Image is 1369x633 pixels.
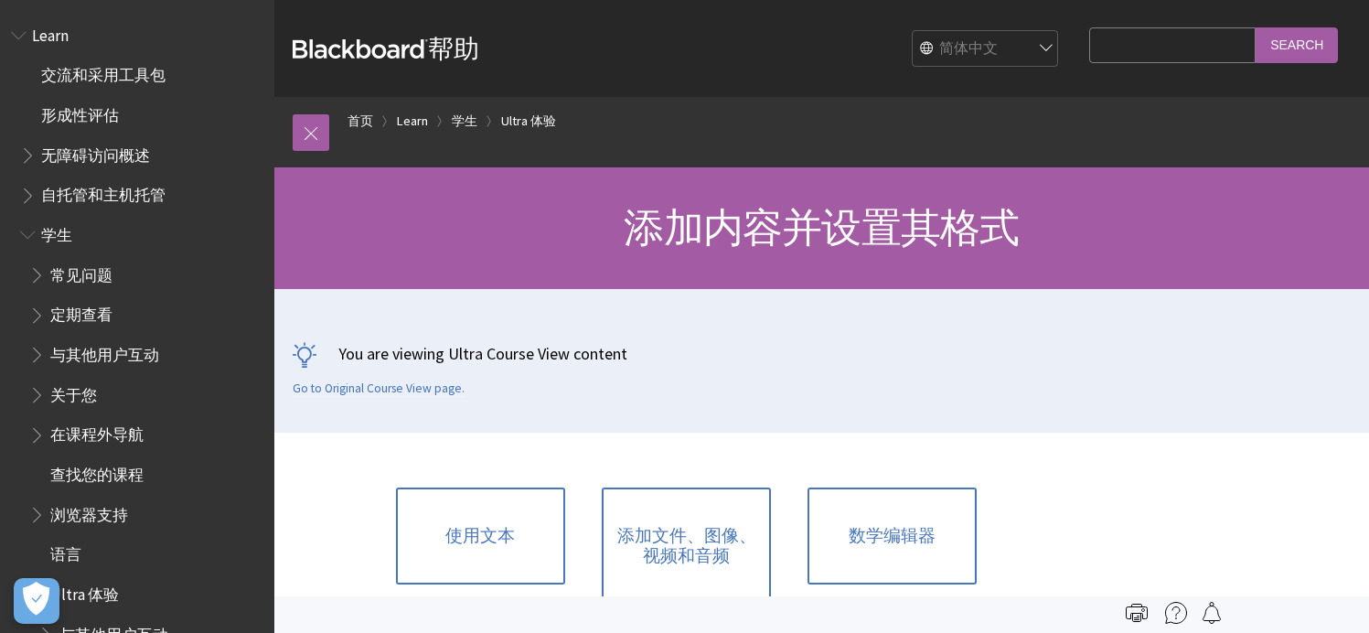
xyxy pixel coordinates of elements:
span: 定期查看 [50,300,112,325]
a: 学生 [452,110,477,133]
a: 使用文本 [396,488,565,585]
img: More help [1165,602,1187,624]
a: Go to Original Course View page. [293,381,465,397]
strong: Blackboard [293,39,428,59]
span: 学生 [41,220,72,244]
span: 添加内容并设置其格式 [624,202,1019,252]
span: 交流和采用工具包 [41,60,166,85]
select: Site Language Selector [913,31,1059,68]
a: Learn [397,110,428,133]
span: 语言 [50,540,81,564]
span: Learn [32,20,69,45]
img: Print [1126,602,1148,624]
button: Open Preferences [14,578,59,624]
span: 浏览器支持 [50,499,128,524]
p: You are viewing Ultra Course View content [293,342,1351,365]
span: 常见问题 [50,260,112,284]
span: 查找您的课程 [50,459,144,484]
img: Follow this page [1201,602,1223,624]
a: 首页 [348,110,373,133]
a: Ultra 体验 [501,110,556,133]
span: 自托管和主机托管 [41,180,166,205]
span: 无障碍访问概述 [41,140,150,165]
span: 关于您 [50,380,97,404]
a: 数学编辑器 [807,488,977,585]
span: 在课程外导航 [50,420,144,445]
span: 形成性评估 [41,100,119,124]
span: 与其他用户互动 [50,339,159,364]
input: Search [1256,27,1338,63]
a: Blackboard帮助 [293,32,479,65]
span: Ultra 体验 [50,579,119,604]
a: 添加文件、图像、视频和音频 [602,488,771,604]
